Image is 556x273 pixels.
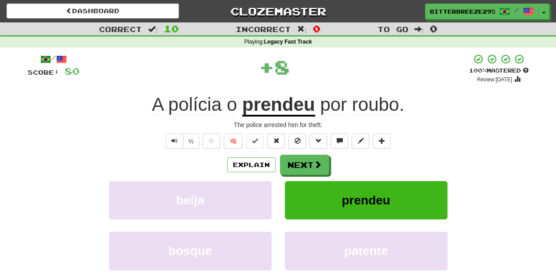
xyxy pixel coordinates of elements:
[7,4,179,18] a: Dashboard
[297,25,307,33] span: :
[242,94,315,116] u: prendeu
[183,134,200,149] button: ½
[285,181,447,219] button: prendeu
[309,134,327,149] button: Grammar (alt+g)
[164,134,200,149] div: Text-to-speech controls
[352,94,399,115] span: roubo
[352,134,369,149] button: Edit sentence (alt+d)
[280,155,329,175] button: Next
[313,23,320,34] span: 0
[414,25,424,33] span: :
[342,193,390,207] span: prendeu
[315,94,404,115] span: .
[224,134,243,149] button: 🧠
[152,94,163,115] span: A
[227,94,237,115] span: o
[246,134,264,149] button: Set this sentence to 100% Mastered (alt+m)
[377,25,408,33] span: To go
[192,4,364,19] a: Clozemaster
[514,7,519,13] span: /
[320,94,347,115] span: por
[168,244,212,258] span: bosque
[166,134,183,149] button: Play sentence audio (ctl+space)
[430,23,437,34] span: 0
[109,181,272,219] button: beija
[65,66,80,76] span: 80
[264,39,312,45] strong: Legacy Fast Track
[28,120,529,129] div: The police arrested him for theft.
[469,67,529,75] div: Mastered
[28,69,59,76] span: Score:
[168,94,222,115] span: polícia
[331,134,348,149] button: Discuss sentence (alt+u)
[164,23,179,34] span: 10
[259,54,274,80] span: +
[227,157,276,172] button: Explain
[203,134,220,149] button: Favorite sentence (alt+f)
[148,25,158,33] span: :
[267,134,285,149] button: Reset to 0% Mastered (alt+r)
[285,232,447,270] button: patente
[425,4,538,19] a: BitterBreeze2956 /
[99,25,142,33] span: Correct
[274,56,290,78] span: 8
[477,76,512,83] small: Review: [DATE]
[469,67,487,74] span: 100 %
[109,232,272,270] button: bosque
[236,25,291,33] span: Incorrect
[176,193,204,207] span: beija
[344,244,388,258] span: patente
[28,54,80,65] div: /
[288,134,306,149] button: Ignore sentence (alt+i)
[373,134,390,149] button: Add to collection (alt+a)
[430,7,495,15] span: BitterBreeze2956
